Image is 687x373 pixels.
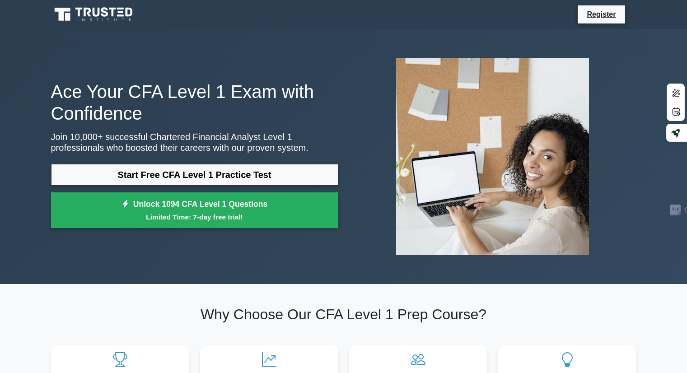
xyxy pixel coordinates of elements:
[51,306,636,323] h2: Why Choose Our CFA Level 1 Prep Course?
[51,81,338,124] h1: Ace Your CFA Level 1 Exam with Confidence
[51,131,338,153] p: Join 10,000+ successful Chartered Financial Analyst Level 1 professionals who boosted their caree...
[51,164,338,186] a: Start Free CFA Level 1 Practice Test
[581,9,621,20] a: Register
[62,212,327,222] small: Limited Time: 7-day free trial!
[51,192,338,228] a: Unlock 1094 CFA Level 1 QuestionsLimited Time: 7-day free trial!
